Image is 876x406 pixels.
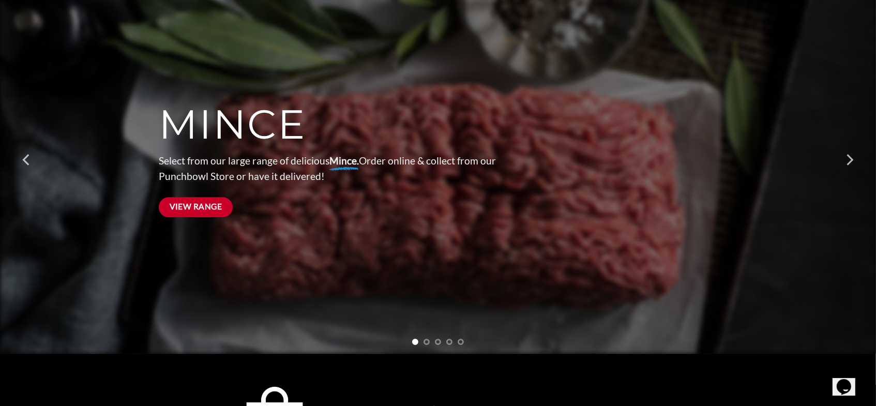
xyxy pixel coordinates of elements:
li: Page dot 5 [458,339,464,345]
strong: Mince. [329,155,359,167]
li: Page dot 1 [412,339,418,345]
li: Page dot 4 [446,339,452,345]
button: Previous [18,121,36,199]
li: Page dot 2 [424,339,430,345]
li: Page dot 3 [435,339,441,345]
iframe: chat widget [833,365,866,396]
button: Next [840,121,858,199]
span: Select from our large range of delicious Order online & collect from our Punchbowl Store or have ... [159,155,496,183]
span: MINCE [159,100,306,149]
a: View Range [159,197,233,217]
span: View Range [170,200,222,213]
